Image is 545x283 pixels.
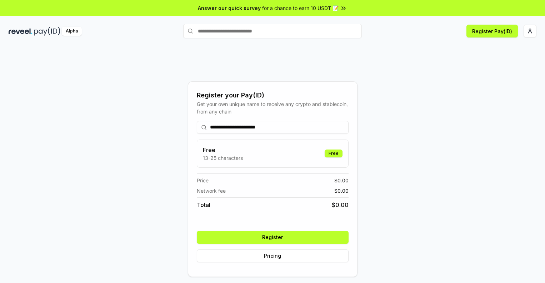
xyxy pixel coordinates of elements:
[62,27,82,36] div: Alpha
[203,154,243,162] p: 13-25 characters
[197,100,349,115] div: Get your own unique name to receive any crypto and stablecoin, from any chain
[332,201,349,209] span: $ 0.00
[197,187,226,194] span: Network fee
[466,25,518,37] button: Register Pay(ID)
[334,187,349,194] span: $ 0.00
[9,27,32,36] img: reveel_dark
[197,201,210,209] span: Total
[203,146,243,154] h3: Free
[334,177,349,184] span: $ 0.00
[325,150,342,157] div: Free
[197,90,349,100] div: Register your Pay(ID)
[262,4,339,12] span: for a chance to earn 10 USDT 📝
[34,27,60,36] img: pay_id
[197,249,349,262] button: Pricing
[198,4,261,12] span: Answer our quick survey
[197,177,209,184] span: Price
[197,231,349,244] button: Register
